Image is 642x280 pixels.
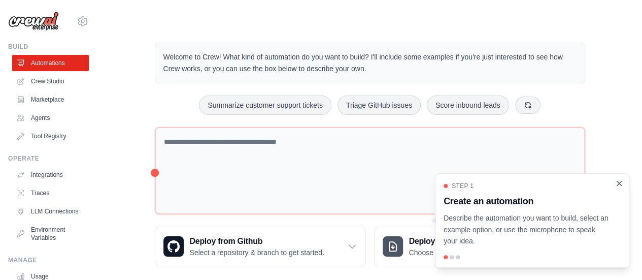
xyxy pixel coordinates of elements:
button: Close walkthrough [615,179,623,188]
button: Triage GitHub issues [337,96,421,115]
a: LLM Connections [12,203,89,220]
h3: Deploy from zip file [409,235,495,247]
img: Logo [8,12,59,31]
div: Operate [8,154,89,163]
a: Marketplace [12,91,89,108]
a: Traces [12,185,89,201]
p: Welcome to Crew! What kind of automation do you want to build? I'll include some examples if you'... [163,51,577,75]
span: Step 1 [452,182,474,190]
a: Tool Registry [12,128,89,144]
a: Crew Studio [12,73,89,89]
h3: Create an automation [444,194,609,208]
a: Integrations [12,167,89,183]
a: Automations [12,55,89,71]
p: Choose a zip file to upload. [409,247,495,258]
iframe: Chat Widget [591,231,642,280]
a: Environment Variables [12,222,89,246]
button: Score inbound leads [427,96,509,115]
a: Agents [12,110,89,126]
div: Build [8,43,89,51]
button: Summarize customer support tickets [199,96,331,115]
p: Describe the automation you want to build, select an example option, or use the microphone to spe... [444,212,609,247]
h3: Deploy from Github [190,235,324,247]
div: Manage [8,256,89,264]
p: Select a repository & branch to get started. [190,247,324,258]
